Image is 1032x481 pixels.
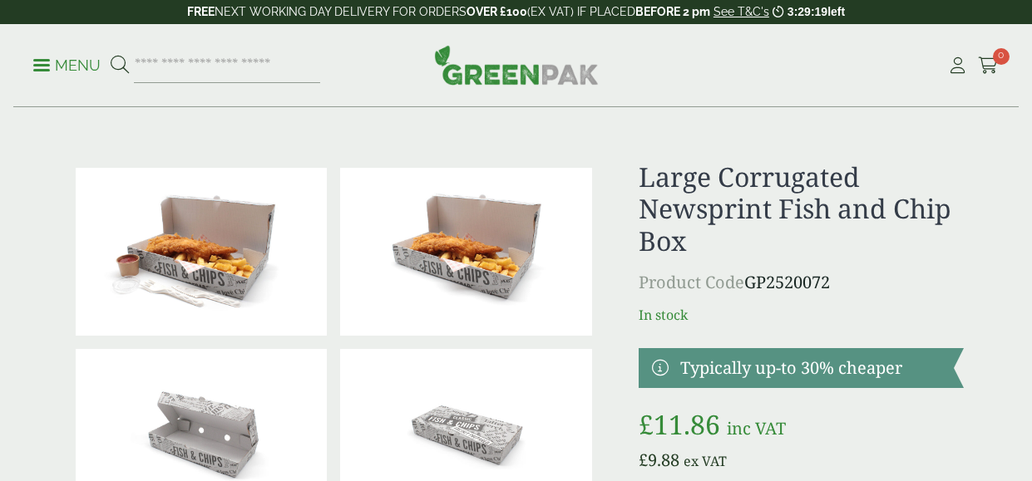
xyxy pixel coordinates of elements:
[33,56,101,76] p: Menu
[993,48,1010,65] span: 0
[714,5,769,18] a: See T&C's
[639,270,964,295] p: GP2520072
[639,161,964,257] h1: Large Corrugated Newsprint Fish and Chip Box
[978,53,999,78] a: 0
[635,5,710,18] strong: BEFORE 2 pm
[639,271,744,293] span: Product Code
[639,406,654,442] span: £
[76,168,328,336] img: Large Corrugated Newsprint Fish & Chips Box With Food Variant 1
[33,56,101,72] a: Menu
[684,452,727,470] span: ex VAT
[187,5,215,18] strong: FREE
[978,57,999,74] i: Cart
[467,5,527,18] strong: OVER £100
[639,406,720,442] bdi: 11.86
[639,449,648,471] span: £
[434,45,599,85] img: GreenPak Supplies
[639,305,964,325] p: In stock
[639,449,679,471] bdi: 9.88
[827,5,845,18] span: left
[788,5,827,18] span: 3:29:19
[340,168,592,336] img: Large Corrugated Newsprint Fish & Chips Box With Food
[727,417,786,439] span: inc VAT
[947,57,968,74] i: My Account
